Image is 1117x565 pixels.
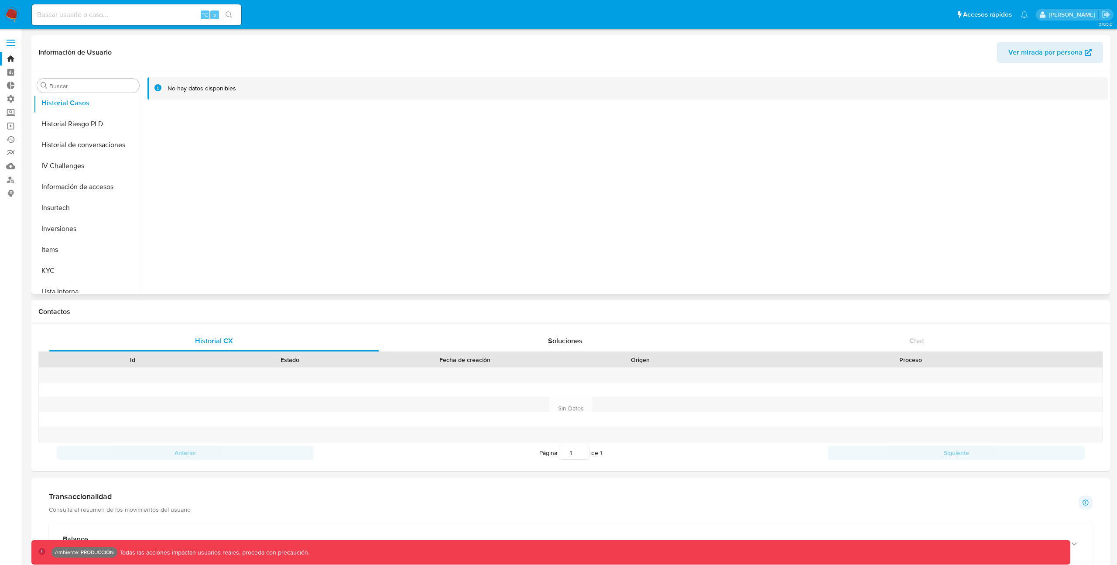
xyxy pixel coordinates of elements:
button: Información de accesos [34,176,143,197]
button: Historial de conversaciones [34,134,143,155]
div: Proceso [725,355,1096,364]
button: Anterior [57,446,314,460]
button: Historial Riesgo PLD [34,114,143,134]
span: 1 [600,448,602,457]
span: Página de [539,446,602,460]
button: KYC [34,260,143,281]
div: Estado [217,355,362,364]
p: Todas las acciones impactan usuarios reales, proceda con precaución. [117,548,309,557]
h1: Información de Usuario [38,48,112,57]
span: Chat [909,336,924,346]
button: Buscar [41,82,48,89]
input: Buscar [49,82,136,90]
p: fernando.bolognino@mercadolibre.com [1049,10,1098,19]
button: Inversiones [34,218,143,239]
span: Historial CX [195,336,233,346]
button: Lista Interna [34,281,143,302]
button: search-icon [220,9,238,21]
h1: Contactos [38,307,1103,316]
div: Origen [568,355,713,364]
button: Insurtech [34,197,143,218]
button: Ver mirada por persona [997,42,1103,63]
p: Ambiente: PRODUCCIÓN [55,551,114,554]
span: s [213,10,216,19]
button: IV Challenges [34,155,143,176]
button: Siguiente [828,446,1085,460]
span: ⌥ [202,10,208,19]
div: Id [60,355,205,364]
span: Ver mirada por persona [1008,42,1083,63]
div: Fecha de creación [374,355,555,364]
button: Items [34,239,143,260]
span: Soluciones [548,336,582,346]
button: Historial Casos [34,93,143,114]
a: Salir [1101,10,1110,19]
a: Notificaciones [1021,11,1028,18]
span: Accesos rápidos [963,10,1012,19]
input: Buscar usuario o caso... [32,9,241,21]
